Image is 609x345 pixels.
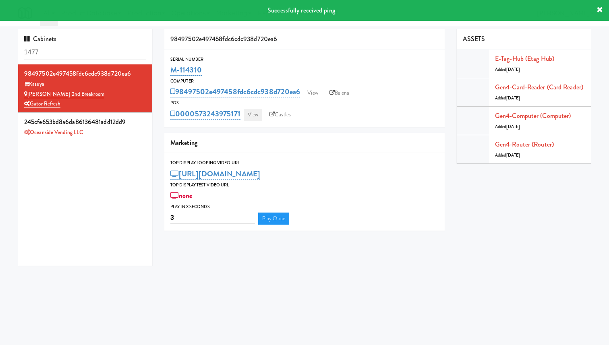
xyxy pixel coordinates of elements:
[24,34,56,43] span: Cabinets
[495,83,583,92] a: Gen4-card-reader (Card Reader)
[170,159,439,167] div: Top Display Looping Video Url
[495,54,554,63] a: E-tag-hub (Etag Hub)
[258,213,289,225] a: Play Once
[325,87,354,99] a: Balena
[495,152,520,158] span: Added
[170,86,300,97] a: 98497502e497458fdc6cdc938d720ea6
[170,99,439,107] div: POS
[244,109,262,121] a: View
[24,100,60,108] a: Gator Refresh
[170,108,240,120] a: 0000573243975171
[265,109,295,121] a: Castles
[24,45,146,60] input: Search cabinets
[495,111,571,120] a: Gen4-computer (Computer)
[495,124,520,130] span: Added
[170,181,439,189] div: Top Display Test Video Url
[170,56,439,64] div: Serial Number
[170,168,260,180] a: [URL][DOMAIN_NAME]
[506,124,520,130] span: [DATE]
[170,203,439,211] div: Play in X seconds
[506,66,520,72] span: [DATE]
[18,64,152,113] li: 98497502e497458fdc6cdc938d720ea6Kaseya [PERSON_NAME] 2nd BreakroomGator Refresh
[24,128,83,136] a: Oceanside Vending LLC
[170,138,197,147] span: Marketing
[463,34,485,43] span: ASSETS
[24,90,104,98] a: [PERSON_NAME] 2nd Breakroom
[303,87,322,99] a: View
[495,95,520,101] span: Added
[18,113,152,141] li: 245cfe653bd8a6da86136481add12dd9Oceanside Vending LLC
[495,66,520,72] span: Added
[170,64,202,76] a: M-114310
[506,95,520,101] span: [DATE]
[24,79,146,89] div: Kaseya
[506,152,520,158] span: [DATE]
[170,190,193,201] a: none
[24,116,146,128] div: 245cfe653bd8a6da86136481add12dd9
[170,77,439,85] div: Computer
[164,29,445,50] div: 98497502e497458fdc6cdc938d720ea6
[24,68,146,80] div: 98497502e497458fdc6cdc938d720ea6
[495,140,554,149] a: Gen4-router (Router)
[267,6,335,15] span: Successfully received ping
